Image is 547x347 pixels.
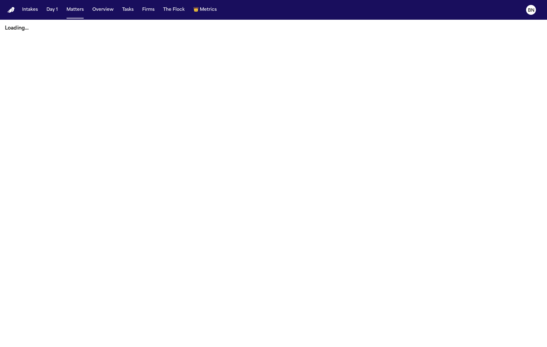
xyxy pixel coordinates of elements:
a: Home [7,7,15,13]
button: Intakes [20,4,40,15]
button: Overview [90,4,116,15]
button: Firms [140,4,157,15]
span: crown [193,7,199,13]
button: The Flock [161,4,187,15]
span: Metrics [200,7,217,13]
button: Matters [64,4,86,15]
text: BN [528,8,534,13]
button: Day 1 [44,4,60,15]
button: Tasks [120,4,136,15]
button: crownMetrics [191,4,219,15]
img: Finch Logo [7,7,15,13]
p: Loading... [5,25,542,32]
